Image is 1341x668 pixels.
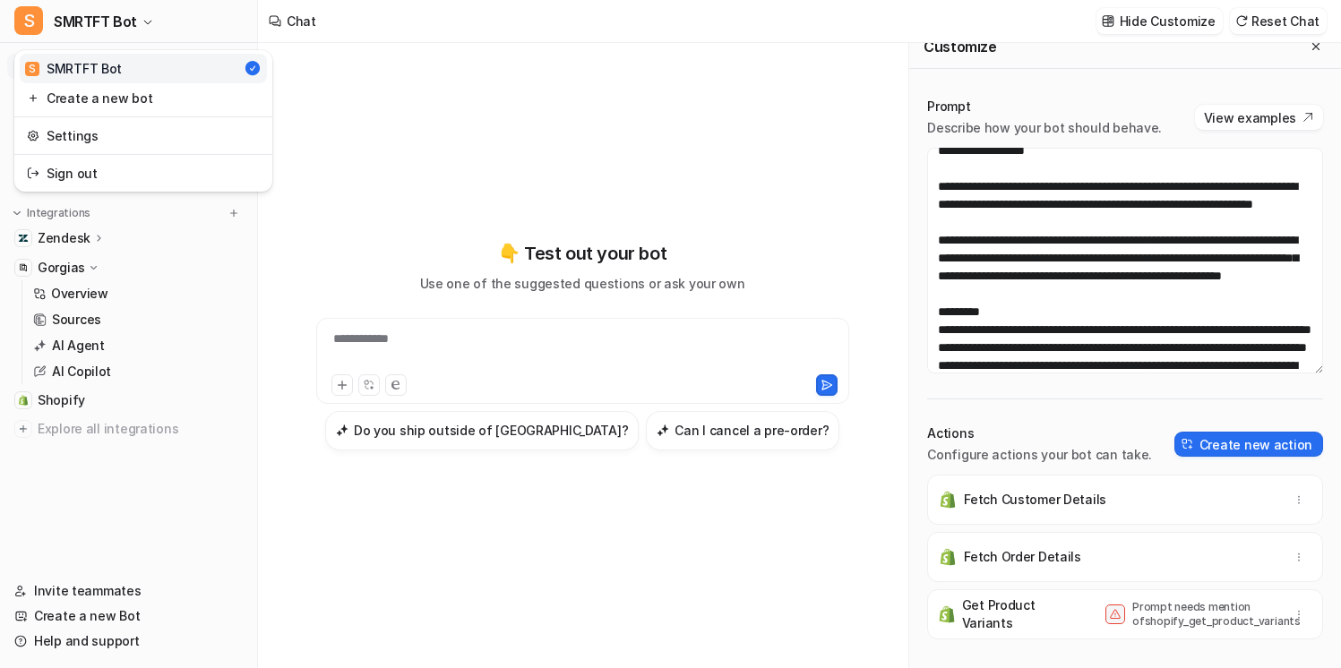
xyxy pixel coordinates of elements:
[20,121,267,150] a: Settings
[14,6,43,35] span: S
[20,158,267,188] a: Sign out
[25,59,122,78] div: SMRTFT Bot
[27,126,39,145] img: reset
[27,89,39,107] img: reset
[27,164,39,183] img: reset
[20,83,267,113] a: Create a new bot
[25,62,39,76] span: S
[54,9,137,34] span: SMRTFT Bot
[14,50,272,192] div: SSMRTFT Bot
